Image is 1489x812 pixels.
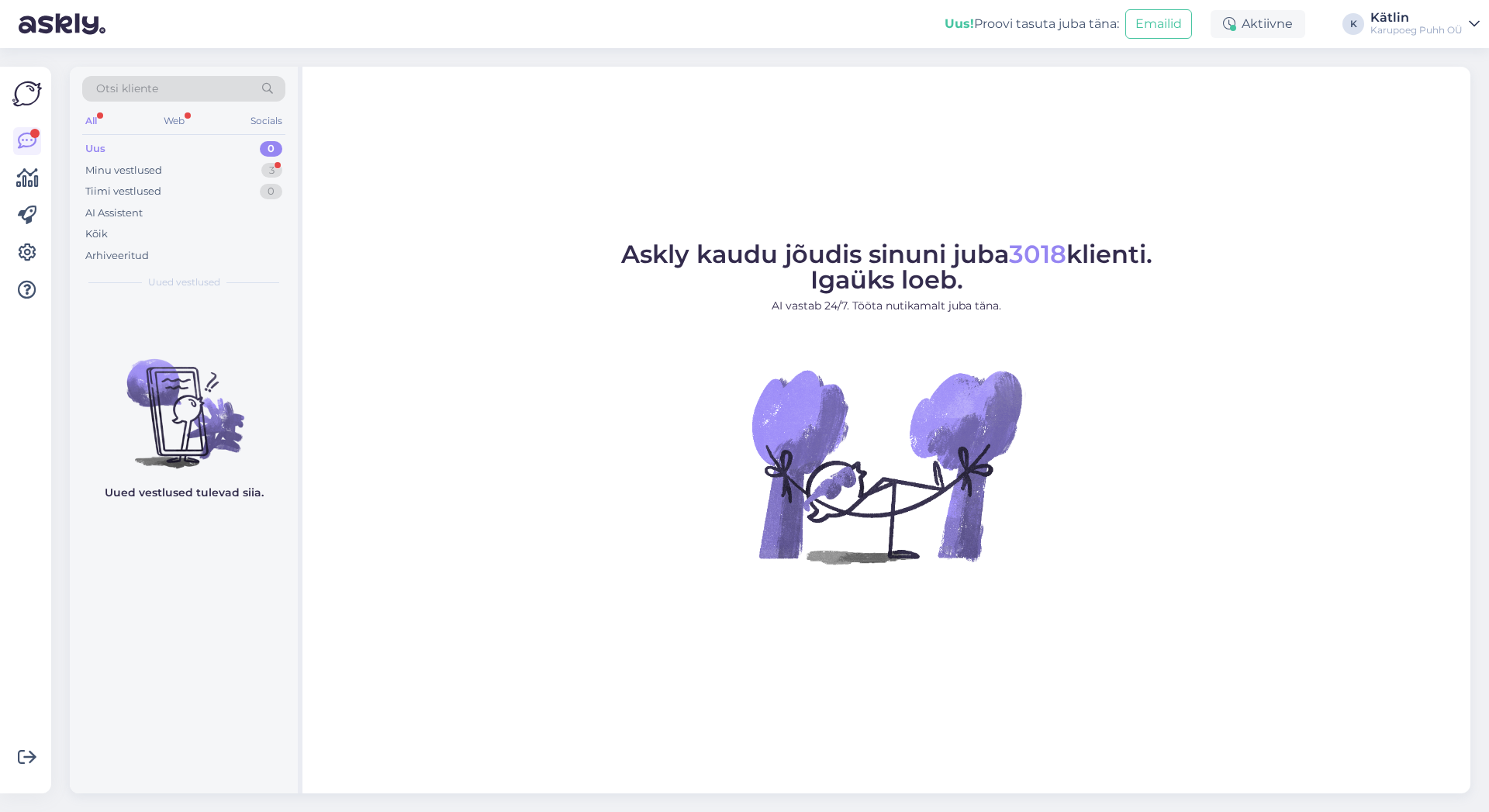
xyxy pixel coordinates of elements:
div: Uus [85,141,105,157]
div: Arhiveeritud [85,248,149,264]
img: No Chat active [747,327,1026,606]
div: K [1342,13,1364,35]
div: Web [161,111,188,131]
div: Minu vestlused [85,163,162,178]
div: Proovi tasuta juba täna: [945,15,1119,33]
div: 3 [261,163,282,178]
span: Askly kaudu jõudis sinuni juba klienti. Igaüks loeb. [621,239,1152,295]
div: Aktiivne [1211,10,1305,38]
button: Emailid [1125,9,1192,39]
span: Otsi kliente [96,81,158,97]
a: KätlinKarupoeg Puhh OÜ [1370,12,1480,36]
p: AI vastab 24/7. Tööta nutikamalt juba täna. [621,298,1152,314]
div: Kõik [85,226,108,242]
span: 3018 [1009,239,1066,269]
p: Uued vestlused tulevad siia. [105,485,264,501]
div: 0 [260,184,282,199]
div: 0 [260,141,282,157]
div: AI Assistent [85,206,143,221]
span: Uued vestlused [148,275,220,289]
img: No chats [70,331,298,471]
div: All [82,111,100,131]
div: Tiimi vestlused [85,184,161,199]
img: Askly Logo [12,79,42,109]
div: Karupoeg Puhh OÜ [1370,24,1463,36]
b: Uus! [945,16,974,31]
div: Kätlin [1370,12,1463,24]
div: Socials [247,111,285,131]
